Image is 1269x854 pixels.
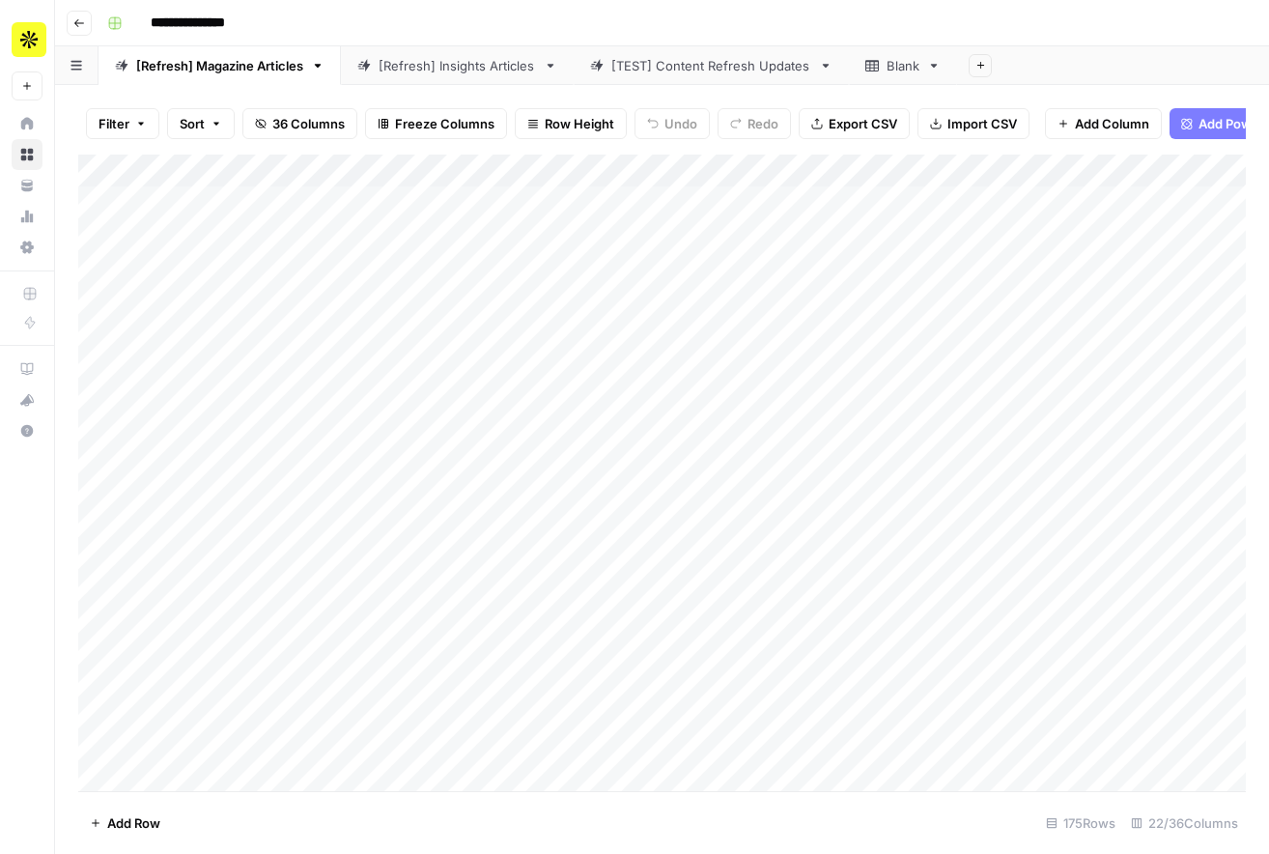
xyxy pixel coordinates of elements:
img: Apollo Logo [12,22,46,57]
div: Blank [887,56,919,75]
span: Add Row [107,813,160,833]
a: Usage [12,201,42,232]
div: What's new? [13,385,42,414]
div: 175 Rows [1038,808,1123,839]
button: Import CSV [917,108,1029,139]
button: Filter [86,108,159,139]
a: Browse [12,139,42,170]
a: Home [12,108,42,139]
a: [Refresh] Insights Articles [341,46,574,85]
span: 36 Columns [272,114,345,133]
button: Export CSV [799,108,910,139]
span: Freeze Columns [395,114,494,133]
span: Filter [99,114,129,133]
span: Sort [180,114,205,133]
button: Row Height [515,108,627,139]
div: [Refresh] Magazine Articles [136,56,303,75]
a: Your Data [12,170,42,201]
span: Undo [664,114,697,133]
a: AirOps Academy [12,354,42,384]
button: Add Column [1045,108,1162,139]
button: What's new? [12,384,42,415]
button: Add Row [78,808,172,839]
button: Redo [718,108,791,139]
span: Row Height [545,114,614,133]
button: 36 Columns [242,108,357,139]
a: [TEST] Content Refresh Updates [574,46,849,85]
a: Settings [12,232,42,263]
a: [Refresh] Magazine Articles [99,46,341,85]
span: Add Column [1075,114,1149,133]
button: Undo [634,108,710,139]
div: [TEST] Content Refresh Updates [611,56,811,75]
span: Export CSV [829,114,897,133]
a: Blank [849,46,957,85]
button: Workspace: Apollo [12,15,42,64]
div: [Refresh] Insights Articles [379,56,536,75]
button: Freeze Columns [365,108,507,139]
div: 22/36 Columns [1123,808,1246,839]
span: Import CSV [947,114,1017,133]
button: Sort [167,108,235,139]
button: Help + Support [12,415,42,446]
span: Redo [747,114,778,133]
